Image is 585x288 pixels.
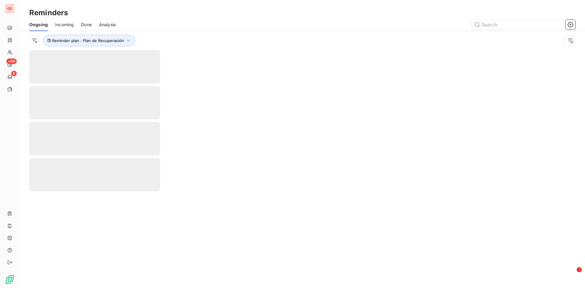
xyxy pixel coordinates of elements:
[577,267,582,272] span: 1
[29,7,68,18] h3: Reminders
[5,275,15,284] img: Logo LeanPay
[55,22,74,28] span: Incoming
[29,22,48,28] span: Ongoing
[52,38,124,43] span: Reminder plan : Plan de Recuperación
[472,20,563,30] input: Search
[6,59,17,64] span: +99
[564,267,579,282] iframe: Intercom live chat
[43,35,135,46] button: Reminder plan : Plan de Recuperación
[81,22,92,28] span: Done
[99,22,116,28] span: Analysis
[5,4,15,13] div: GS
[11,71,17,76] span: 8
